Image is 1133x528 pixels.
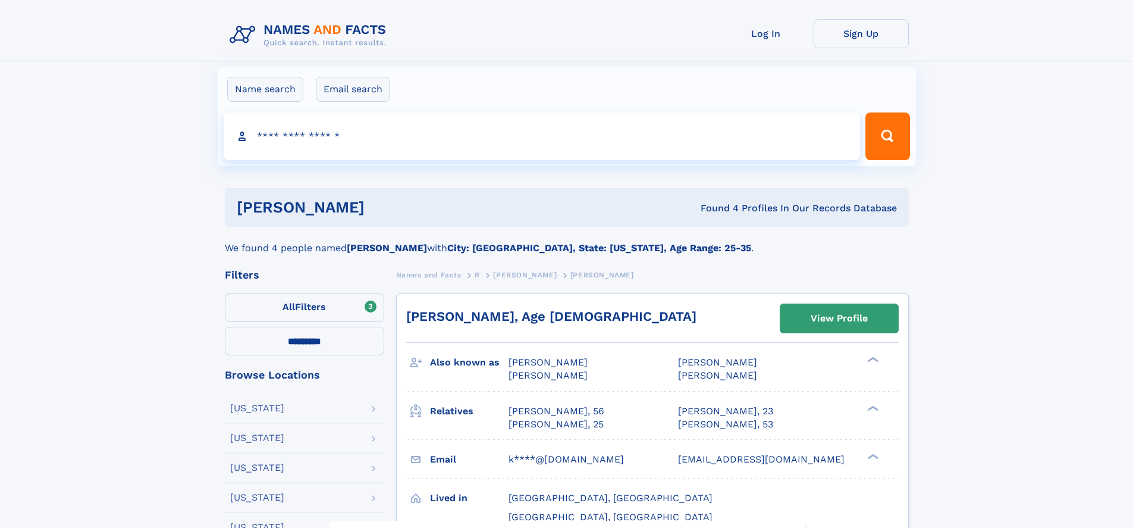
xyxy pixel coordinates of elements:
[509,370,588,381] span: [PERSON_NAME]
[532,202,897,215] div: Found 4 Profiles In Our Records Database
[230,433,284,443] div: [US_STATE]
[237,200,533,215] h1: [PERSON_NAME]
[225,19,396,51] img: Logo Names and Facts
[225,293,384,322] label: Filters
[678,418,773,431] a: [PERSON_NAME], 53
[430,352,509,373] h3: Also known as
[347,242,427,254] b: [PERSON_NAME]
[230,463,284,473] div: [US_STATE]
[718,19,814,48] a: Log In
[406,309,696,324] a: [PERSON_NAME], Age [DEMOGRAPHIC_DATA]
[678,405,773,418] a: [PERSON_NAME], 23
[811,305,868,332] div: View Profile
[865,113,909,160] button: Search Button
[865,356,879,364] div: ❯
[678,454,845,465] span: [EMAIL_ADDRESS][DOMAIN_NAME]
[865,452,879,460] div: ❯
[225,370,384,380] div: Browse Locations
[678,357,757,368] span: [PERSON_NAME]
[475,271,480,279] span: R
[230,493,284,502] div: [US_STATE]
[227,77,303,102] label: Name search
[316,77,390,102] label: Email search
[396,267,462,282] a: Names and Facts
[230,404,284,413] div: [US_STATE]
[430,401,509,421] h3: Relatives
[678,370,757,381] span: [PERSON_NAME]
[225,270,384,280] div: Filters
[780,304,898,333] a: View Profile
[493,271,557,279] span: [PERSON_NAME]
[509,405,604,418] a: [PERSON_NAME], 56
[865,404,879,412] div: ❯
[224,113,861,160] input: search input
[509,357,588,368] span: [PERSON_NAME]
[475,267,480,282] a: R
[283,301,295,313] span: All
[509,492,713,504] span: [GEOGRAPHIC_DATA], [GEOGRAPHIC_DATA]
[430,449,509,470] h3: Email
[570,271,634,279] span: [PERSON_NAME]
[430,488,509,508] h3: Lived in
[225,227,909,255] div: We found 4 people named with .
[447,242,751,254] b: City: [GEOGRAPHIC_DATA], State: [US_STATE], Age Range: 25-35
[814,19,909,48] a: Sign Up
[509,418,604,431] a: [PERSON_NAME], 25
[509,511,713,523] span: [GEOGRAPHIC_DATA], [GEOGRAPHIC_DATA]
[493,267,557,282] a: [PERSON_NAME]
